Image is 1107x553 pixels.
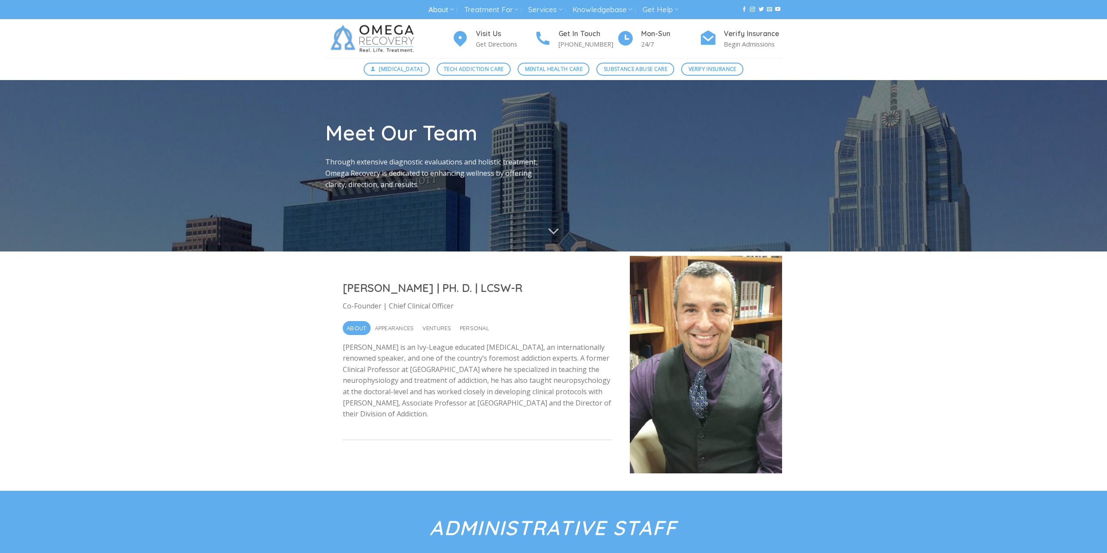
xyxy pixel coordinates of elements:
h4: Mon-Sun [641,28,699,40]
a: Follow on Facebook [742,7,747,13]
a: Follow on YouTube [775,7,780,13]
span: Appearances [375,321,414,335]
a: Tech Addiction Care [437,63,511,76]
a: [MEDICAL_DATA] [364,63,430,76]
a: Visit Us Get Directions [451,28,534,50]
p: Begin Admissions [724,39,782,49]
a: Services [528,2,562,18]
a: Mental Health Care [518,63,589,76]
p: [PERSON_NAME] is an Ivy-League educated [MEDICAL_DATA], an internationally renowned speaker, and ... [343,342,612,420]
a: Substance Abuse Care [596,63,674,76]
a: Verify Insurance [681,63,743,76]
h4: Verify Insurance [724,28,782,40]
span: Verify Insurance [689,65,736,73]
p: Through extensive diagnostic evaluations and holistic treatment, Omega Recovery is dedicated to e... [325,157,547,190]
h1: Meet Our Team [325,119,547,146]
h4: Visit Us [476,28,534,40]
span: Tech Addiction Care [444,65,504,73]
h2: [PERSON_NAME] | PH. D. | LCSW-R [343,281,612,295]
span: [MEDICAL_DATA] [379,65,422,73]
p: [PHONE_NUMBER] [559,39,617,49]
span: Ventures [422,321,451,335]
a: Send us an email [767,7,772,13]
p: Co-Founder | Chief Clinical Officer [343,301,612,312]
button: Scroll for more [537,220,570,243]
a: Verify Insurance Begin Admissions [699,28,782,50]
em: Administrative Staff [430,515,677,540]
p: Get Directions [476,39,534,49]
span: Substance Abuse Care [604,65,667,73]
a: Get In Touch [PHONE_NUMBER] [534,28,617,50]
a: Follow on Twitter [759,7,764,13]
a: About [428,2,454,18]
span: Mental Health Care [525,65,582,73]
a: Follow on Instagram [750,7,755,13]
img: Omega Recovery [325,19,423,58]
a: Knowledgebase [572,2,632,18]
span: About [347,321,366,335]
a: Get Help [642,2,679,18]
h4: Get In Touch [559,28,617,40]
a: Treatment For [464,2,518,18]
span: Personal [460,321,489,335]
p: 24/7 [641,39,699,49]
